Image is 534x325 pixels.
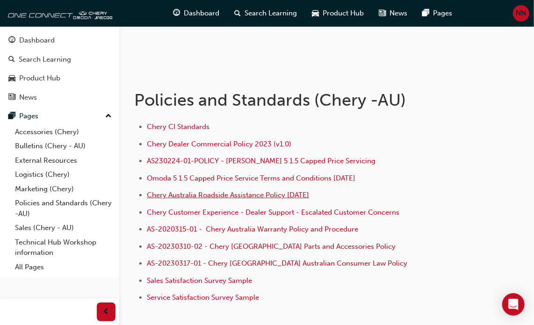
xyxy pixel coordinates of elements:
a: All Pages [11,260,115,274]
span: Search Learning [245,8,297,19]
button: DashboardSearch LearningProduct HubNews [4,30,115,108]
a: news-iconNews [371,4,415,23]
a: News [4,89,115,106]
span: news-icon [379,7,386,19]
span: News [390,8,407,19]
a: guage-iconDashboard [166,4,227,23]
span: pages-icon [422,7,429,19]
div: Open Intercom Messenger [502,293,525,316]
a: AS-2020315-01 - Chery Australia Warranty Policy and Procedure [147,225,358,233]
span: search-icon [234,7,241,19]
span: car-icon [8,74,15,83]
div: Product Hub [19,73,60,84]
span: Dashboard [184,8,219,19]
span: search-icon [8,56,15,64]
a: Sales Satisfaction Survey Sample [147,276,252,285]
a: Accessories (Chery) [11,125,115,139]
span: NN [516,8,527,19]
a: Marketing (Chery) [11,182,115,196]
a: Sales (Chery - AU) [11,221,115,235]
span: news-icon [8,94,15,102]
div: Search Learning [19,54,71,65]
a: Dashboard [4,32,115,49]
a: Omoda 5 1.5 Capped Price Service Terms and Conditions [DATE] [147,174,355,182]
a: Chery Dealer Commercial Policy 2023 (v1.0) [147,140,291,148]
img: oneconnect [5,4,112,22]
h1: Policies and Standards (Chery -AU) [134,90,463,110]
a: Search Learning [4,51,115,68]
span: guage-icon [173,7,180,19]
a: Chery Australia Roadside Assistance Policy [DATE] [147,191,309,199]
a: AS230224-01-POLICY - [PERSON_NAME] 5 1.5 Capped Price Servicing [147,157,375,165]
a: car-iconProduct Hub [304,4,371,23]
div: News [19,92,37,103]
span: pages-icon [8,112,15,121]
span: guage-icon [8,36,15,45]
button: NN [513,5,529,22]
div: Pages [19,111,38,122]
button: Pages [4,108,115,125]
a: External Resources [11,153,115,168]
a: Technical Hub Workshop information [11,235,115,260]
a: pages-iconPages [415,4,460,23]
a: Product Hub [4,70,115,87]
a: Policies and Standards (Chery -AU) [11,196,115,221]
a: AS-20230317-01 - Chery [GEOGRAPHIC_DATA] Australian Consumer Law Policy [147,259,407,267]
div: Dashboard [19,35,55,46]
a: AS-20230310-02 - Chery [GEOGRAPHIC_DATA] Parts and Accessories Policy [147,242,396,251]
span: Pages [433,8,452,19]
span: prev-icon [103,306,110,318]
span: car-icon [312,7,319,19]
span: Product Hub [323,8,364,19]
a: Chery Customer Experience - Dealer Support - Escalated Customer Concerns [147,208,399,217]
a: Chery CI Standards [147,123,209,131]
a: Service Satisfaction Survey Sample [147,293,259,302]
a: Logistics (Chery) [11,167,115,182]
a: Bulletins (Chery - AU) [11,139,115,153]
a: search-iconSearch Learning [227,4,304,23]
span: up-icon [105,110,112,123]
